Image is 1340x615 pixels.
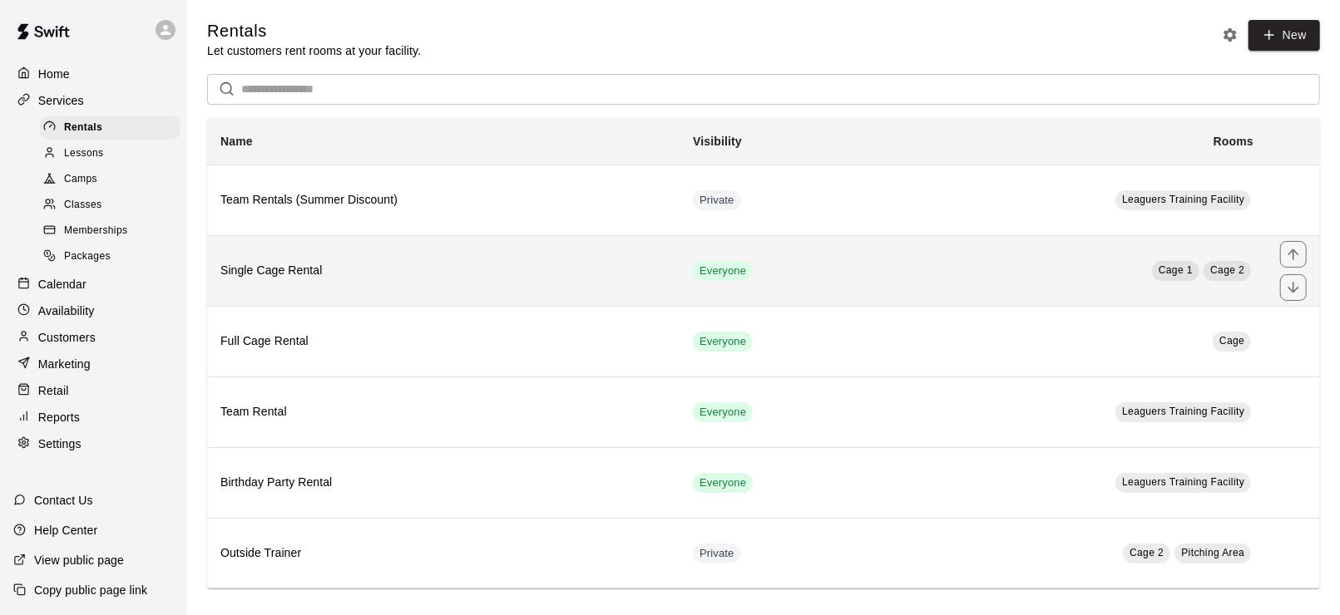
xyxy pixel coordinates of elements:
button: Rental settings [1218,22,1243,47]
span: Leaguers Training Facility [1122,406,1244,417]
div: Camps [40,168,180,191]
p: Contact Us [34,492,93,509]
a: Marketing [13,352,174,376]
div: This service is hidden, and can only be accessed via a direct link [693,190,741,210]
span: Cage [1219,335,1244,347]
p: Reports [38,409,80,426]
a: Camps [40,167,187,193]
a: Rentals [40,115,187,140]
div: Lessons [40,142,180,165]
a: Retail [13,378,174,403]
a: Services [13,88,174,113]
h6: Outside Trainer [220,544,666,563]
p: Let customers rent rooms at your facility. [207,42,421,59]
div: This service is hidden, and can only be accessed via a direct link [693,544,741,563]
span: Leaguers Training Facility [1122,476,1244,488]
a: Classes [40,193,187,219]
p: Copy public page link [34,582,147,598]
div: This service is visible to all of your customers [693,402,753,422]
span: Memberships [64,223,127,239]
p: Services [38,92,84,109]
p: Home [38,66,70,82]
div: Rentals [40,116,180,140]
span: Cage 1 [1159,264,1193,276]
span: Cage 2 [1130,547,1164,558]
div: Packages [40,245,180,268]
span: Private [693,546,741,562]
span: Classes [64,197,101,214]
span: Pitching Area [1181,547,1244,558]
div: This service is visible to all of your customers [693,261,753,281]
div: This service is visible to all of your customers [693,332,753,352]
a: Reports [13,405,174,430]
span: Camps [64,171,97,188]
p: Help Center [34,522,97,539]
span: Everyone [693,405,753,421]
h6: Single Cage Rental [220,262,666,280]
button: move item down [1280,274,1307,301]
a: Packages [40,244,187,270]
b: Name [220,135,253,148]
p: Customers [38,329,96,346]
span: Rentals [64,120,102,136]
h6: Birthday Party Rental [220,474,666,492]
h6: Full Cage Rental [220,332,666,351]
h6: Team Rentals (Summer Discount) [220,191,666,209]
span: Leaguers Training Facility [1122,194,1244,205]
a: Memberships [40,219,187,244]
a: Calendar [13,272,174,297]
div: Classes [40,194,180,217]
p: Retail [38,382,69,399]
p: Availability [38,303,95,319]
div: Memberships [40,219,180,243]
table: simple table [207,118,1320,588]
a: Settings [13,431,174,456]
span: Everyone [693,334,753,350]
a: Home [13,61,174,86]
span: Lessons [64,145,104,162]
h5: Rentals [207,20,421,42]
p: Calendar [38,276,87,293]
span: Everyone [693,475,753,491]
b: Rooms [1214,135,1253,148]
a: Customers [13,325,174,350]
p: Marketing [38,356,91,372]
p: View public page [34,552,124,568]
span: Cage 2 [1210,264,1244,276]
span: Packages [64,248,111,265]
h6: Team Rental [220,403,666,421]
div: This service is visible to all of your customers [693,473,753,493]
p: Settings [38,435,82,452]
button: move item up [1280,241,1307,268]
a: New [1249,20,1320,51]
span: Private [693,193,741,209]
span: Everyone [693,263,753,279]
a: Lessons [40,140,187,166]
a: Availability [13,298,174,323]
b: Visibility [693,135,742,148]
